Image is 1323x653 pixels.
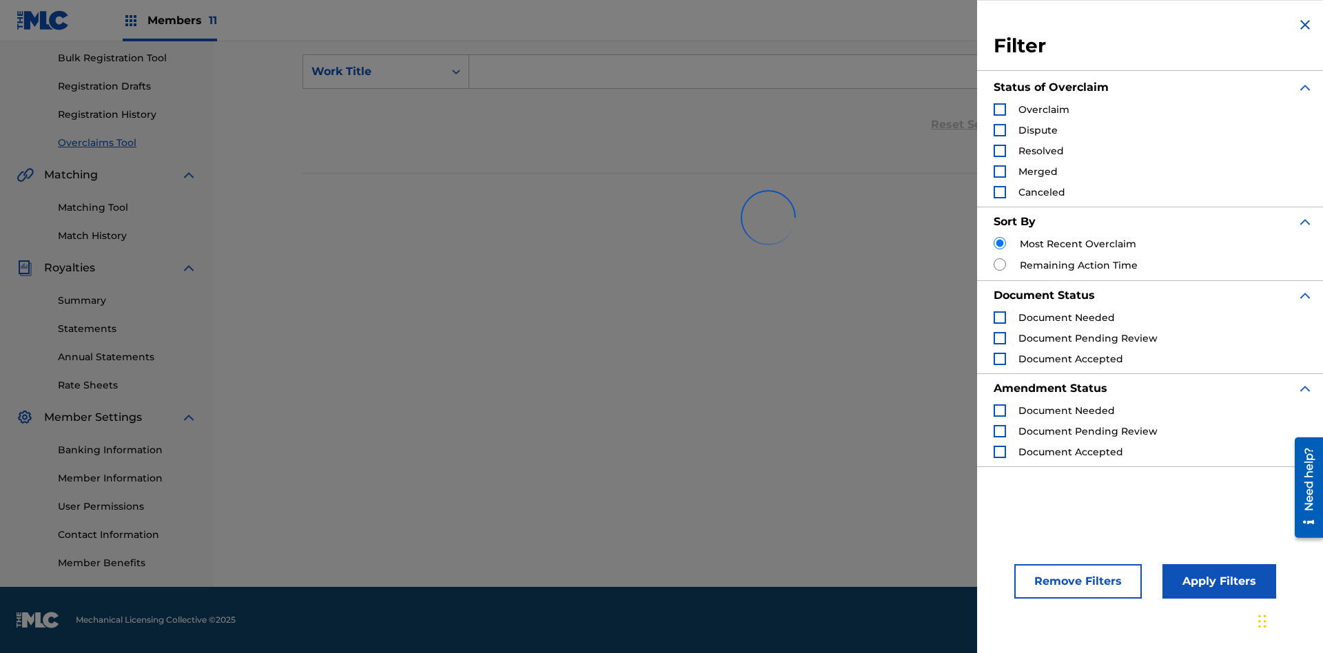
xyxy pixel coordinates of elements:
a: User Permissions [58,499,197,514]
span: Document Pending Review [1018,425,1158,437]
strong: Document Status [994,289,1095,302]
img: close [1297,17,1313,33]
strong: Status of Overclaim [994,81,1109,94]
span: Document Accepted [1018,353,1123,365]
a: Member Information [58,471,197,486]
label: Remaining Action Time [1020,258,1138,273]
a: Annual Statements [58,350,197,364]
img: expand [181,167,197,183]
span: Document Needed [1018,404,1115,417]
span: Member Settings [44,409,142,426]
img: Matching [17,167,34,183]
a: Banking Information [58,443,197,457]
a: Matching Tool [58,200,197,215]
span: Document Needed [1018,311,1115,324]
img: Royalties [17,260,33,276]
a: Summary [58,293,197,308]
img: MLC Logo [17,10,70,30]
a: Rate Sheets [58,378,197,393]
span: Dispute [1018,124,1058,136]
a: Statements [58,322,197,336]
span: Mechanical Licensing Collective © 2025 [76,614,236,626]
img: expand [1297,287,1313,304]
img: expand [1297,79,1313,96]
img: expand [181,260,197,276]
img: Member Settings [17,409,33,426]
span: Document Pending Review [1018,332,1158,344]
span: 11 [209,14,217,27]
img: expand [1297,214,1313,230]
div: Drag [1258,601,1266,642]
form: Search Form [302,54,1234,152]
span: Overclaim [1018,103,1069,116]
a: Registration Drafts [58,79,197,94]
a: Match History [58,229,197,243]
img: Top Rightsholders [123,12,139,29]
img: expand [181,409,197,426]
a: Contact Information [58,528,197,542]
a: Overclaims Tool [58,136,197,150]
button: Apply Filters [1162,564,1276,599]
span: Royalties [44,260,95,276]
span: Merged [1018,165,1058,178]
h3: Filter [994,34,1313,59]
button: Remove Filters [1014,564,1142,599]
img: logo [17,612,59,628]
iframe: Chat Widget [1254,587,1323,653]
span: Members [147,12,217,28]
iframe: Resource Center [1284,432,1323,545]
div: Work Title [311,63,435,80]
span: Document Accepted [1018,446,1123,458]
strong: Amendment Status [994,382,1107,395]
a: Member Benefits [58,556,197,570]
span: Resolved [1018,145,1064,157]
img: expand [1297,380,1313,397]
img: preloader [737,186,799,249]
span: Matching [44,167,98,183]
a: Registration History [58,107,197,122]
a: Bulk Registration Tool [58,51,197,65]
